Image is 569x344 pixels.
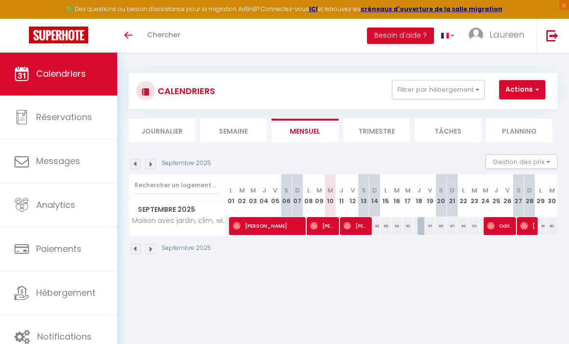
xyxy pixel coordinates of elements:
abbr: S [284,186,288,195]
abbr: M [472,186,477,195]
th: 07 [292,174,303,217]
div: 93 [392,217,403,235]
th: 27 [513,174,524,217]
abbr: M [394,186,400,195]
div: 90 [546,217,557,235]
a: ... Laureen [461,19,536,53]
abbr: J [417,186,421,195]
abbr: D [450,186,455,195]
li: Planning [486,119,553,142]
span: Odile Ride [487,217,513,235]
abbr: M [250,186,256,195]
abbr: D [295,186,300,195]
button: Filtrer par hébergement [392,80,485,99]
span: [PERSON_NAME] [520,217,535,235]
abbr: V [351,186,355,195]
div: 92 [369,217,380,235]
button: Besoin d'aide ? [367,28,434,44]
abbr: V [505,186,510,195]
div: 92 [403,217,414,235]
th: 09 [314,174,325,217]
li: Journalier [129,119,195,142]
div: 95 [435,217,447,235]
abbr: D [527,186,532,195]
li: Tâches [415,119,481,142]
abbr: M [405,186,411,195]
th: 02 [236,174,247,217]
p: Septembre 2025 [162,159,211,168]
abbr: J [494,186,498,195]
th: 15 [380,174,392,217]
span: [PERSON_NAME] [310,217,336,235]
span: [PERSON_NAME] [343,217,369,235]
span: Analytics [36,199,75,211]
li: Semaine [200,119,267,142]
th: 05 [270,174,281,217]
button: Actions [499,80,545,99]
abbr: M [549,186,555,195]
th: 13 [358,174,369,217]
th: 10 [325,174,336,217]
th: 19 [424,174,435,217]
input: Rechercher un logement... [135,177,220,194]
span: Septembre 2025 [129,203,225,217]
th: 01 [226,174,237,217]
abbr: L [384,186,387,195]
th: 25 [491,174,502,217]
div: 87 [447,217,458,235]
img: Super Booking [29,27,88,43]
li: Mensuel [271,119,338,142]
p: Septembre 2025 [162,244,211,253]
abbr: L [462,186,465,195]
th: 04 [258,174,270,217]
span: Paiements [36,243,81,255]
a: ICI [309,5,318,13]
div: 81 [535,217,546,235]
span: Calendriers [36,68,86,80]
button: Gestion des prix [486,154,557,169]
abbr: S [516,186,521,195]
th: 24 [480,174,491,217]
img: ... [469,28,483,42]
abbr: J [339,186,343,195]
th: 08 [303,174,314,217]
abbr: S [362,186,366,195]
abbr: S [439,186,443,195]
h3: CALENDRIERS [155,80,215,102]
th: 20 [435,174,447,217]
span: Chercher [147,29,180,40]
abbr: M [327,186,333,195]
a: Chercher [140,19,188,53]
abbr: L [230,186,232,195]
th: 14 [369,174,380,217]
div: 101 [469,217,480,235]
span: Notifications [37,330,92,343]
abbr: D [372,186,377,195]
img: logout [546,29,558,41]
span: Maison avec jardin, clim, wifi, tram,commerces [131,217,227,224]
th: 29 [535,174,546,217]
a: créneaux d'ouverture de la salle migration [361,5,502,13]
abbr: M [239,186,245,195]
abbr: L [539,186,542,195]
th: 12 [347,174,358,217]
th: 22 [458,174,469,217]
li: Trimestre [343,119,410,142]
div: 93 [458,217,469,235]
th: 17 [403,174,414,217]
span: Hébergement [36,287,95,299]
abbr: J [262,186,266,195]
th: 26 [502,174,513,217]
th: 21 [447,174,458,217]
abbr: M [316,186,322,195]
abbr: L [307,186,310,195]
abbr: M [483,186,488,195]
th: 11 [336,174,347,217]
th: 18 [413,174,424,217]
div: 97 [424,217,435,235]
span: Réservations [36,111,92,123]
span: Messages [36,155,80,167]
th: 23 [469,174,480,217]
